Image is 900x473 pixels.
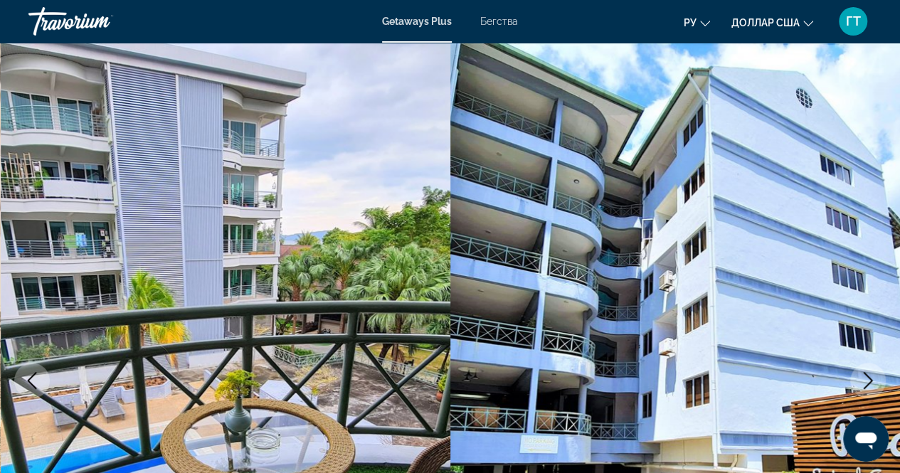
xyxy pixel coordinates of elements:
a: Травориум [28,3,171,40]
font: ГТ [846,14,861,28]
iframe: Кнопка запуска окна обмена сообщениями [843,416,889,462]
button: Меню пользователя [835,6,872,36]
button: Изменить валюту [731,12,813,33]
a: Бегства [480,16,518,27]
font: доллар США [731,17,800,28]
font: ру [684,17,697,28]
button: Previous image [14,363,50,398]
a: Getaways Plus [382,16,452,27]
button: Next image [850,363,886,398]
button: Изменить язык [684,12,710,33]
